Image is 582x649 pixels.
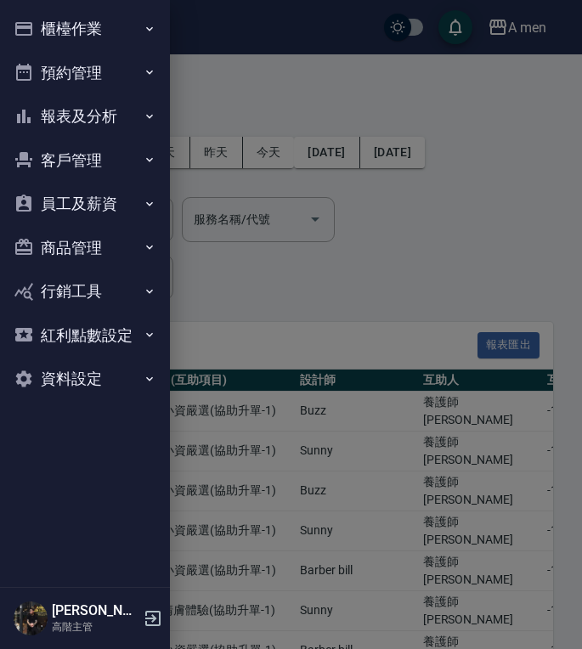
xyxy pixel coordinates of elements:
img: Person [14,601,48,635]
button: 行銷工具 [7,269,163,313]
button: 預約管理 [7,51,163,95]
button: 員工及薪資 [7,182,163,226]
button: 資料設定 [7,357,163,401]
button: 紅利點數設定 [7,313,163,358]
h5: [PERSON_NAME] [52,602,138,619]
button: 商品管理 [7,226,163,270]
button: 報表及分析 [7,94,163,138]
button: 櫃檯作業 [7,7,163,51]
p: 高階主管 [52,619,138,635]
button: 客戶管理 [7,138,163,183]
